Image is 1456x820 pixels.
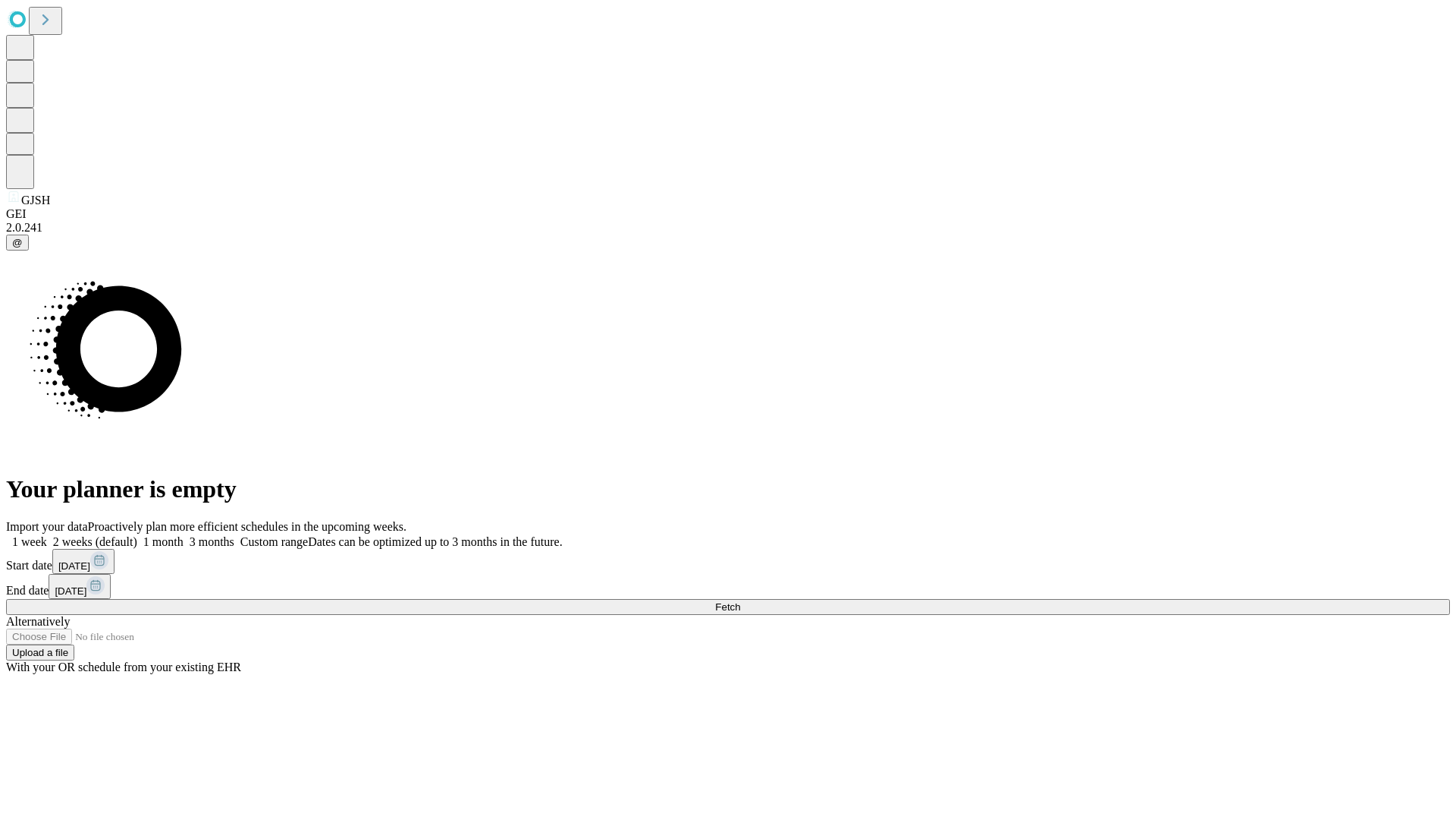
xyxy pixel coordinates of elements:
div: GEI [6,207,1450,221]
span: Custom range [240,535,308,548]
button: [DATE] [49,574,111,599]
span: 3 months [190,535,234,548]
span: Fetch [715,601,740,613]
button: @ [6,235,29,251]
span: [DATE] [55,585,86,597]
span: 1 month [143,535,184,548]
span: Proactively plan more efficient schedules in the upcoming weeks. [88,520,406,533]
button: [DATE] [52,549,115,574]
span: 2 weeks (default) [53,535,137,548]
span: 1 week [12,535,47,548]
div: Start date [6,549,1450,574]
div: End date [6,574,1450,599]
span: [DATE] [58,560,90,572]
button: Upload a file [6,645,74,661]
button: Fetch [6,599,1450,615]
span: With your OR schedule from your existing EHR [6,661,241,673]
span: GJSH [21,194,50,207]
span: Import your data [6,520,88,533]
span: Alternatively [6,615,70,628]
div: 2.0.241 [6,221,1450,235]
h1: Your planner is empty [6,475,1450,503]
span: Dates can be optimized up to 3 months in the future. [308,535,562,548]
span: @ [12,237,23,248]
